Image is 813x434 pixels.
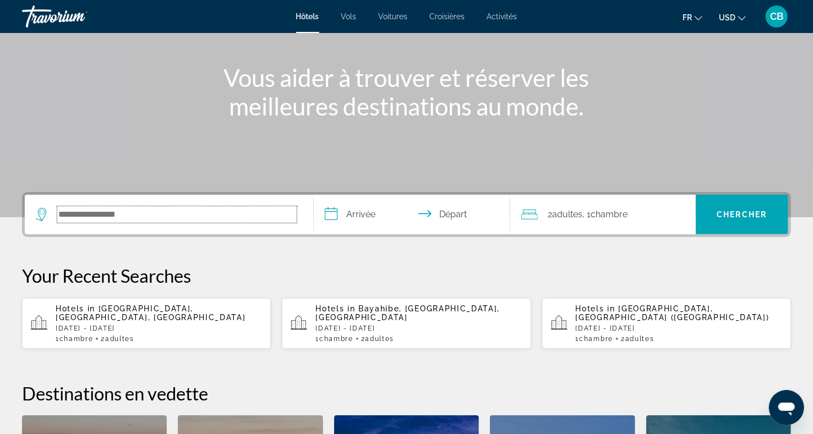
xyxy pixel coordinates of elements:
[576,304,615,313] span: Hotels in
[582,207,628,222] span: , 1
[696,195,788,234] button: Search
[576,335,613,343] span: 1
[56,325,262,332] p: [DATE] - [DATE]
[315,304,500,322] span: Bayahibe, [GEOGRAPHIC_DATA], [GEOGRAPHIC_DATA]
[315,304,355,313] span: Hotels in
[341,12,357,21] a: Vols
[22,382,791,404] h2: Destinations en vedette
[579,335,613,343] span: Chambre
[56,304,95,313] span: Hotels in
[487,12,517,21] a: Activités
[59,335,94,343] span: Chambre
[379,12,408,21] a: Voitures
[315,325,522,332] p: [DATE] - [DATE]
[57,206,297,223] input: Search hotel destination
[717,210,767,219] span: Chercher
[22,298,271,349] button: Hotels in [GEOGRAPHIC_DATA], [GEOGRAPHIC_DATA], [GEOGRAPHIC_DATA][DATE] - [DATE]1Chambre2Adultes
[56,304,245,322] span: [GEOGRAPHIC_DATA], [GEOGRAPHIC_DATA], [GEOGRAPHIC_DATA]
[576,325,782,332] p: [DATE] - [DATE]
[56,335,93,343] span: 1
[552,209,582,219] span: Adultes
[365,335,394,343] span: Adultes
[510,195,696,234] button: Travelers: 2 adults, 0 children
[430,12,465,21] a: Croisières
[361,335,394,343] span: 2
[769,390,804,425] iframe: Bouton de lancement de la fenêtre de messagerie
[621,335,654,343] span: 2
[282,298,531,349] button: Hotels in Bayahibe, [GEOGRAPHIC_DATA], [GEOGRAPHIC_DATA][DATE] - [DATE]1Chambre2Adultes
[770,11,783,22] span: CB
[22,2,132,31] a: Travorium
[683,13,692,22] span: fr
[591,209,628,219] span: Chambre
[762,5,791,28] button: User Menu
[548,207,582,222] span: 2
[296,12,319,21] a: Hôtels
[576,304,770,322] span: [GEOGRAPHIC_DATA], [GEOGRAPHIC_DATA] ([GEOGRAPHIC_DATA])
[314,195,510,234] button: Select check in and out date
[683,9,702,25] button: Change language
[105,335,134,343] span: Adultes
[319,335,353,343] span: Chambre
[22,265,791,287] p: Your Recent Searches
[101,335,134,343] span: 2
[542,298,791,349] button: Hotels in [GEOGRAPHIC_DATA], [GEOGRAPHIC_DATA] ([GEOGRAPHIC_DATA])[DATE] - [DATE]1Chambre2Adultes
[315,335,353,343] span: 1
[200,63,613,120] h1: Vous aider à trouver et réserver les meilleures destinations au monde.
[719,9,746,25] button: Change currency
[25,195,788,234] div: Search widget
[719,13,735,22] span: USD
[625,335,654,343] span: Adultes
